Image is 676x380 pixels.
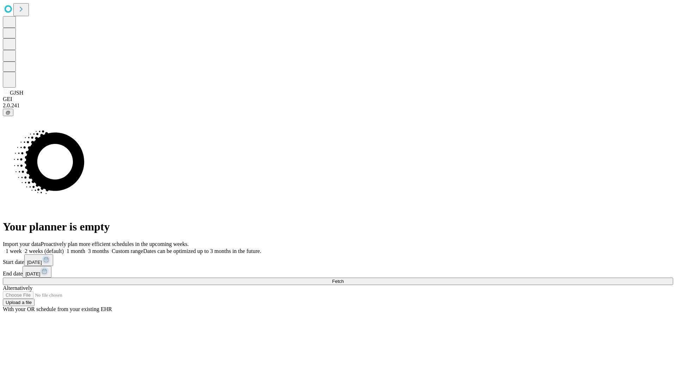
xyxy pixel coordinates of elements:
span: [DATE] [27,260,42,265]
button: [DATE] [23,266,51,278]
span: Custom range [112,248,143,254]
div: GEI [3,96,673,102]
div: End date [3,266,673,278]
span: 1 week [6,248,22,254]
button: Fetch [3,278,673,285]
span: Import your data [3,241,41,247]
span: 3 months [88,248,109,254]
button: Upload a file [3,299,35,306]
div: 2.0.241 [3,102,673,109]
span: Alternatively [3,285,32,291]
button: [DATE] [24,254,53,266]
div: Start date [3,254,673,266]
span: 1 month [67,248,85,254]
span: Fetch [332,279,344,284]
span: [DATE] [25,271,40,277]
h1: Your planner is empty [3,220,673,233]
span: @ [6,110,11,115]
span: 2 weeks (default) [25,248,64,254]
span: Dates can be optimized up to 3 months in the future. [143,248,261,254]
span: GJSH [10,90,23,96]
span: With your OR schedule from your existing EHR [3,306,112,312]
button: @ [3,109,13,116]
span: Proactively plan more efficient schedules in the upcoming weeks. [41,241,189,247]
